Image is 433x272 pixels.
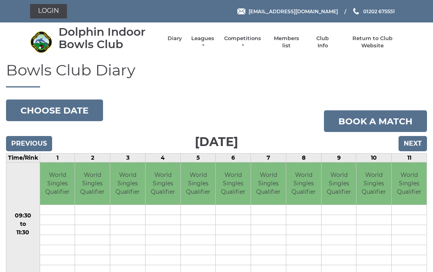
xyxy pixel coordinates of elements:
td: 5 [180,154,216,162]
h1: Bowls Club Diary [6,62,427,88]
a: Login [30,4,67,18]
img: Dolphin Indoor Bowls Club [30,31,52,53]
td: World Singles Qualifier [392,162,427,205]
td: World Singles Qualifier [110,162,145,205]
td: World Singles Qualifier [356,162,391,205]
td: 10 [356,154,392,162]
td: World Singles Qualifier [75,162,110,205]
td: 2 [75,154,110,162]
input: Previous [6,136,52,151]
td: World Singles Qualifier [251,162,286,205]
a: Competitions [223,35,262,49]
a: Email [EMAIL_ADDRESS][DOMAIN_NAME] [237,8,338,15]
input: Next [399,136,427,151]
td: 4 [145,154,180,162]
td: 3 [110,154,146,162]
td: 8 [286,154,321,162]
a: Return to Club Website [342,35,403,49]
a: Phone us 01202 675551 [352,8,395,15]
a: Book a match [324,110,427,132]
td: World Singles Qualifier [40,162,75,205]
td: 1 [40,154,75,162]
span: [EMAIL_ADDRESS][DOMAIN_NAME] [249,8,338,14]
td: World Singles Qualifier [181,162,216,205]
a: Leagues [190,35,215,49]
td: World Singles Qualifier [286,162,321,205]
td: 9 [321,154,356,162]
a: Members list [269,35,303,49]
td: 6 [216,154,251,162]
td: 11 [392,154,427,162]
button: Choose date [6,99,103,121]
img: Phone us [353,8,359,14]
span: 01202 675551 [363,8,395,14]
a: Diary [168,35,182,42]
td: World Singles Qualifier [216,162,251,205]
div: Dolphin Indoor Bowls Club [59,26,160,51]
img: Email [237,8,245,14]
td: World Singles Qualifier [322,162,356,205]
td: World Singles Qualifier [146,162,180,205]
td: 7 [251,154,286,162]
a: Club Info [311,35,334,49]
td: Time/Rink [6,154,40,162]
